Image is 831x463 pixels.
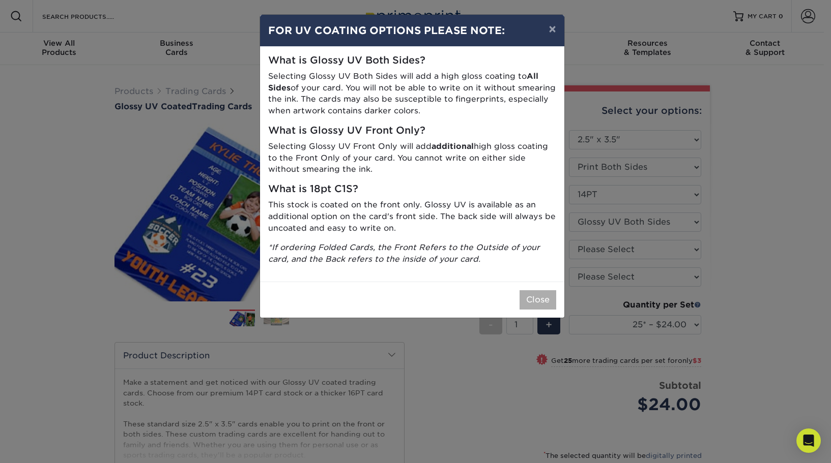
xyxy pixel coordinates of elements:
strong: additional [432,141,474,151]
button: × [540,15,564,43]
h5: What is 18pt C1S? [268,183,556,195]
p: Selecting Glossy UV Front Only will add high gloss coating to the Front Only of your card. You ca... [268,141,556,175]
div: Open Intercom Messenger [796,428,821,453]
h4: FOR UV COATING OPTIONS PLEASE NOTE: [268,23,556,38]
h5: What is Glossy UV Both Sides? [268,55,556,67]
h5: What is Glossy UV Front Only? [268,125,556,137]
i: *If ordering Folded Cards, the Front Refers to the Outside of your card, and the Back refers to t... [268,242,540,264]
button: Close [520,290,556,310]
p: This stock is coated on the front only. Glossy UV is available as an additional option on the car... [268,199,556,234]
strong: All Sides [268,71,538,92]
p: Selecting Glossy UV Both Sides will add a high gloss coating to of your card. You will not be abl... [268,71,556,117]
